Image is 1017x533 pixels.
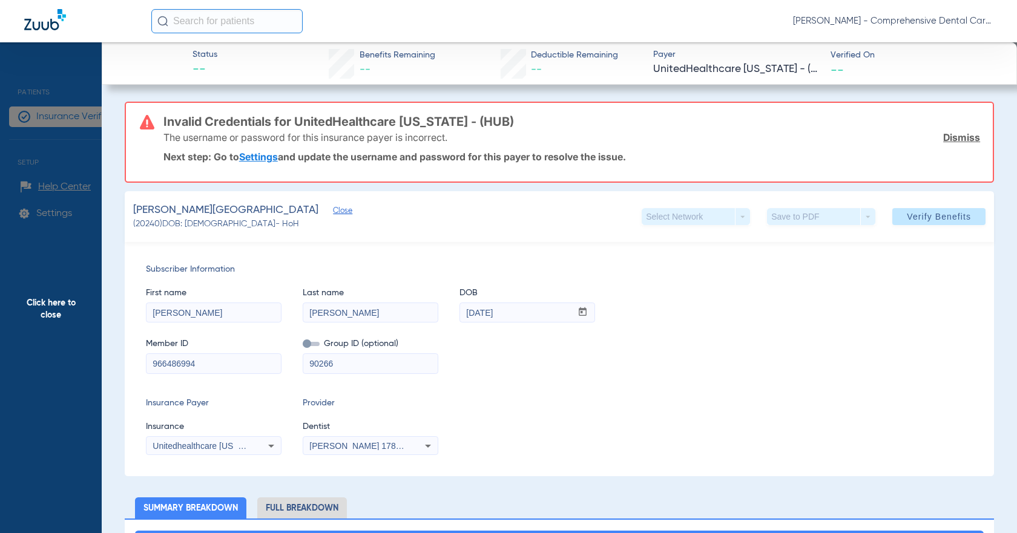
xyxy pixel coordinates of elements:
[303,338,438,350] span: Group ID (optional)
[146,287,281,299] span: First name
[303,397,438,410] span: Provider
[793,15,993,27] span: [PERSON_NAME] - Comprehensive Dental Care
[333,206,344,218] span: Close
[151,9,303,33] input: Search for patients
[309,441,429,451] span: [PERSON_NAME] 1780855858
[163,116,980,128] h3: Invalid Credentials for UnitedHealthcare [US_STATE] - (HUB)
[360,49,435,62] span: Benefits Remaining
[140,115,154,129] img: error-icon
[303,287,438,299] span: Last name
[257,497,347,518] li: Full Breakdown
[831,63,844,76] span: --
[146,420,281,433] span: Insurance
[303,420,438,433] span: Dentist
[157,16,168,27] img: Search Icon
[24,9,66,30] img: Zuub Logo
[831,49,997,62] span: Verified On
[163,151,980,163] p: Next step: Go to and update the username and password for this payer to resolve the issue.
[193,62,217,79] span: --
[459,287,595,299] span: DOB
[146,397,281,410] span: Insurance Payer
[653,62,820,77] span: UnitedHealthcare [US_STATE] - (HUB)
[360,64,370,75] span: --
[907,212,971,221] span: Verify Benefits
[531,64,542,75] span: --
[943,131,980,143] a: Dismiss
[146,263,973,276] span: Subscriber Information
[135,497,246,518] li: Summary Breakdown
[571,303,594,322] button: Open calendar
[193,48,217,61] span: Status
[133,203,318,218] span: [PERSON_NAME][GEOGRAPHIC_DATA]
[531,49,618,62] span: Deductible Remaining
[153,441,295,451] span: Unitedhealthcare [US_STATE] - (Hub)
[133,218,299,231] span: (20240) DOB: [DEMOGRAPHIC_DATA] - HoH
[653,48,820,61] span: Payer
[163,131,447,143] p: The username or password for this insurance payer is incorrect.
[239,151,278,163] a: Settings
[146,338,281,350] span: Member ID
[956,475,1017,533] iframe: Chat Widget
[892,208,986,225] button: Verify Benefits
